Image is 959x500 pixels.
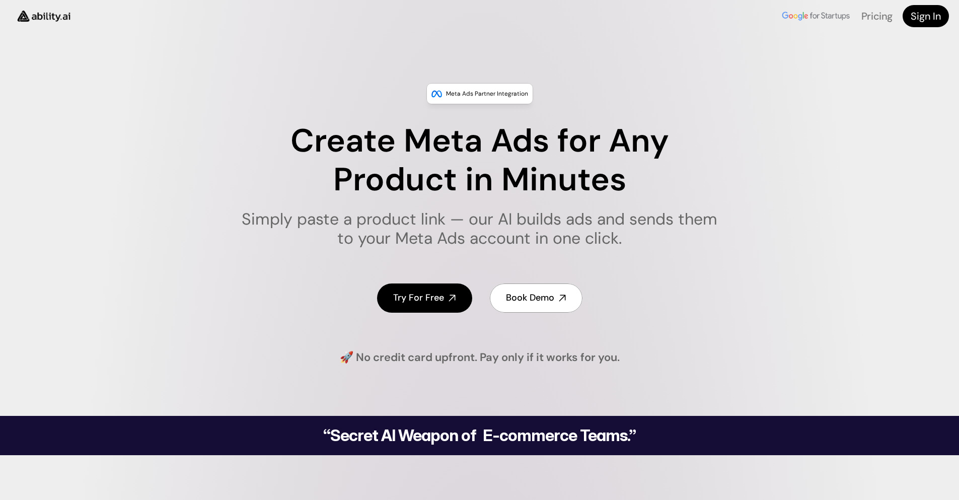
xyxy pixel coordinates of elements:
[393,292,444,304] h4: Try For Free
[377,283,472,312] a: Try For Free
[446,89,528,99] p: Meta Ads Partner Integration
[490,283,582,312] a: Book Demo
[235,209,724,248] h1: Simply paste a product link — our AI builds ads and sends them to your Meta Ads account in one cl...
[903,5,949,27] a: Sign In
[340,350,620,366] h4: 🚀 No credit card upfront. Pay only if it works for you.
[861,10,893,23] a: Pricing
[506,292,554,304] h4: Book Demo
[911,9,941,23] h4: Sign In
[298,427,662,444] h2: “Secret AI Weapon of E-commerce Teams.”
[235,122,724,199] h1: Create Meta Ads for Any Product in Minutes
